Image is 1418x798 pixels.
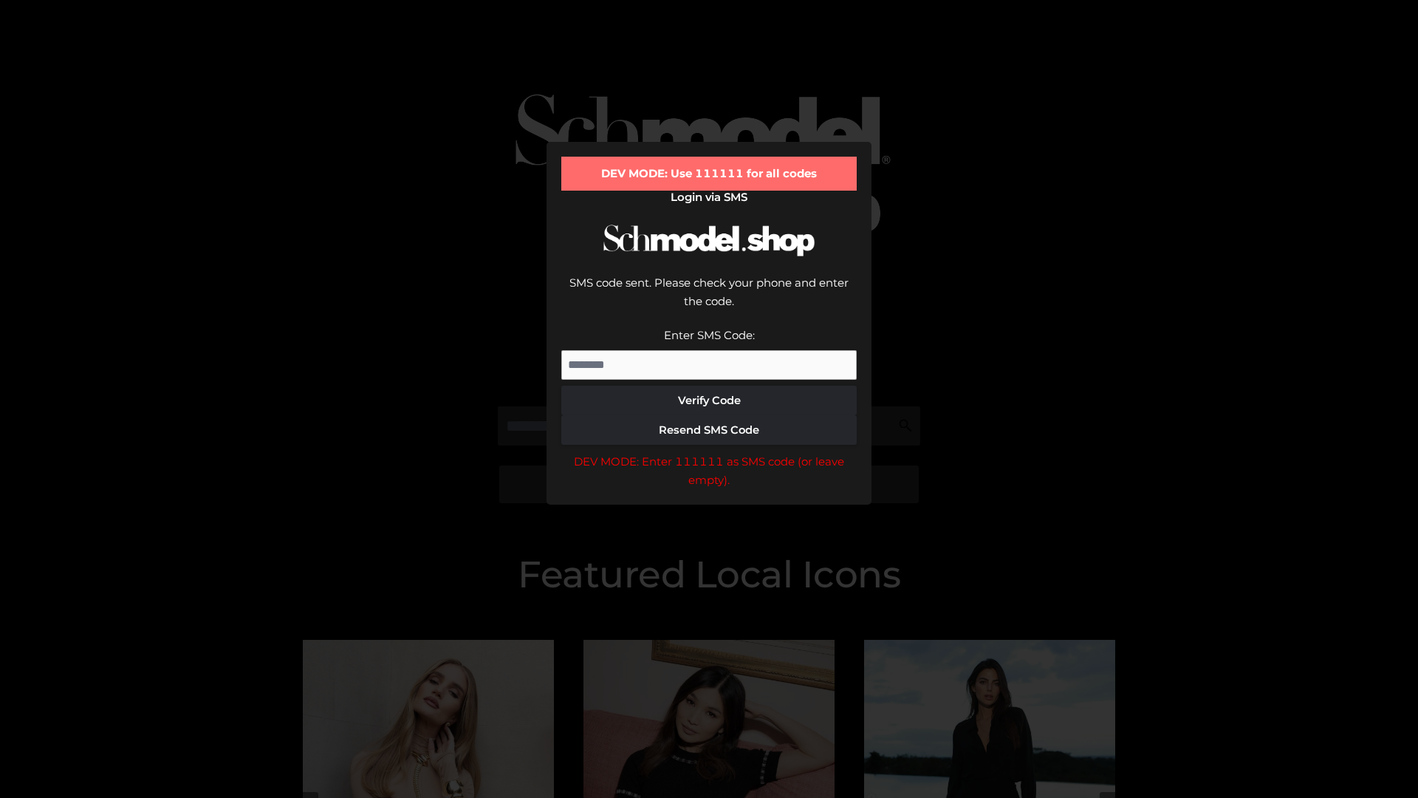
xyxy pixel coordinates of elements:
[561,452,857,490] div: DEV MODE: Enter 111111 as SMS code (or leave empty).
[561,191,857,204] h2: Login via SMS
[598,211,820,270] img: Schmodel Logo
[561,415,857,445] button: Resend SMS Code
[664,328,755,342] label: Enter SMS Code:
[561,386,857,415] button: Verify Code
[561,273,857,326] div: SMS code sent. Please check your phone and enter the code.
[561,157,857,191] div: DEV MODE: Use 111111 for all codes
